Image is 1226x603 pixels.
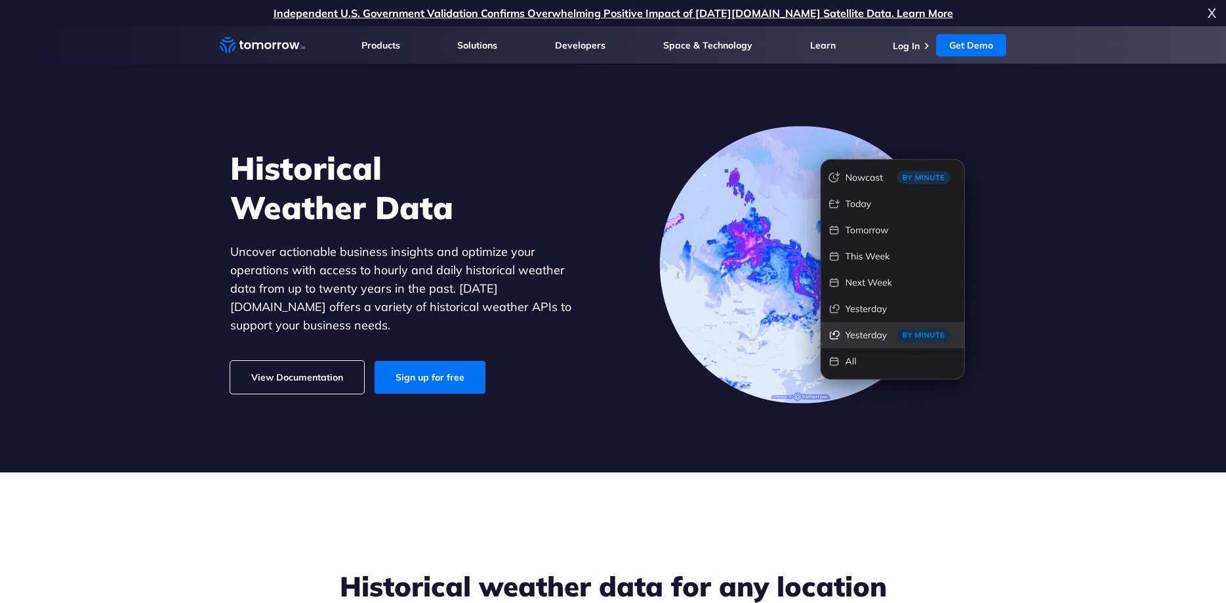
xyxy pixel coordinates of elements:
[457,39,497,51] a: Solutions
[936,34,1006,56] a: Get Demo
[230,243,591,335] p: Uncover actionable business insights and optimize your operations with access to hourly and daily...
[230,148,591,227] h1: Historical Weather Data
[220,35,305,55] a: Home link
[361,39,400,51] a: Products
[274,7,953,20] a: Independent U.S. Government Validation Confirms Overwhelming Positive Impact of [DATE][DOMAIN_NAM...
[220,571,1007,602] h2: Historical weather data for any location
[810,39,836,51] a: Learn
[375,361,485,394] a: Sign up for free
[663,39,752,51] a: Space & Technology
[230,361,364,394] a: View Documentation
[555,39,605,51] a: Developers
[893,40,920,52] a: Log In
